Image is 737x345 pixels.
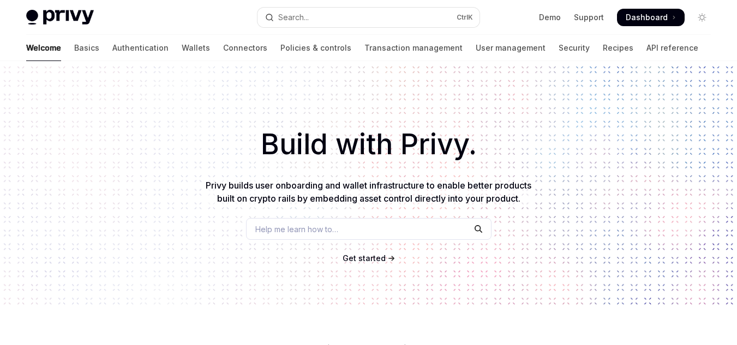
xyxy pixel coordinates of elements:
img: light logo [26,10,94,25]
button: Open search [257,8,480,27]
a: Welcome [26,35,61,61]
a: Security [559,35,590,61]
div: Search... [278,11,309,24]
a: Support [574,12,604,23]
span: Get started [343,253,386,263]
a: Wallets [182,35,210,61]
a: Basics [74,35,99,61]
h1: Build with Privy. [17,123,720,166]
button: Toggle dark mode [693,9,711,26]
span: Privy builds user onboarding and wallet infrastructure to enable better products built on crypto ... [206,180,531,204]
a: API reference [646,35,698,61]
span: Help me learn how to… [255,223,338,235]
span: Ctrl K [457,13,473,22]
a: Get started [343,253,386,264]
a: Authentication [112,35,169,61]
a: Connectors [223,35,267,61]
a: Policies & controls [280,35,351,61]
a: User management [476,35,546,61]
span: Dashboard [626,12,668,23]
a: Dashboard [617,9,685,26]
a: Recipes [603,35,633,61]
a: Transaction management [364,35,463,61]
a: Demo [539,12,561,23]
